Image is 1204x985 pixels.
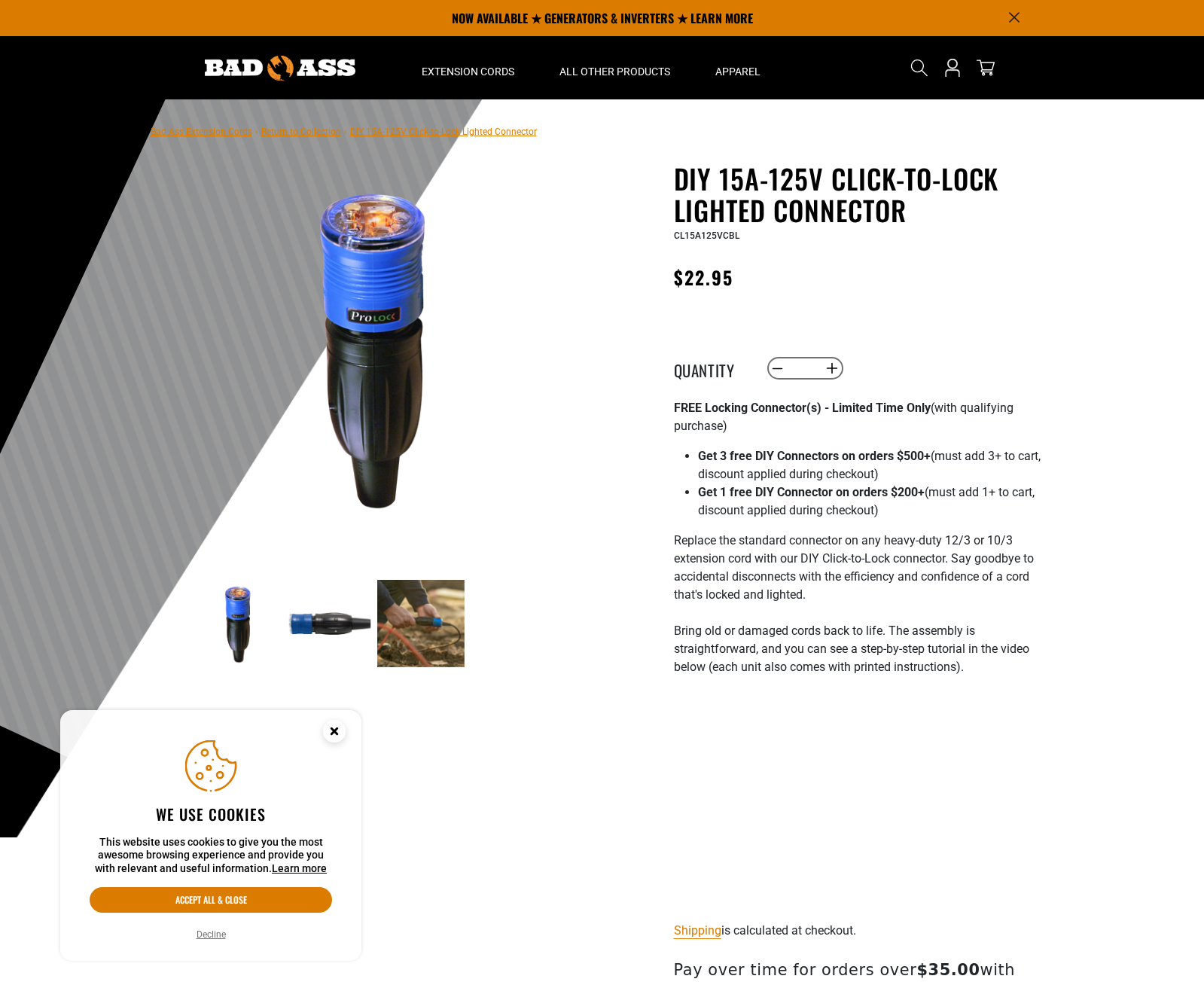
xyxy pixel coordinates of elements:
[205,56,355,81] img: Bad Ass Extension Cords
[151,122,537,140] nav: breadcrumbs
[674,706,1043,914] iframe: Bad Ass DIY Locking Cord - Instructions
[693,36,783,99] summary: Apparel
[674,163,1043,226] h1: DIY 15A-125V Click-to-Lock Lighted Connector
[674,401,931,415] strong: FREE Locking Connector(s) - Limited Time Only
[255,127,258,137] span: ›
[344,127,347,137] span: ›
[907,56,931,80] summary: Search
[674,920,1043,941] div: is calculated at checkout.
[90,836,332,876] p: This website uses cookies to give you the most awesome browsing experience and provide you with r...
[261,127,341,137] a: Return to Collection
[674,401,1013,433] span: (with qualifying purchase)
[192,927,230,942] button: Decline
[674,230,739,241] span: CL15A125VCBL
[674,532,1043,694] p: Replace the standard connector on any heavy-duty 12/3 or 10/3 extension cord with our DIY Click-t...
[674,923,721,938] a: Shipping
[350,127,537,137] span: DIY 15A-125V Click-to-Lock Lighted Connector
[399,36,537,99] summary: Extension Cords
[715,65,761,78] span: Apparel
[60,710,361,962] aside: Cookie Consent
[698,485,925,499] strong: Get 1 free DIY Connector on orders $200+
[698,485,1035,517] span: (must add 1+ to cart, discount applied during checkout)
[151,127,252,137] a: Bad Ass Extension Cords
[537,36,693,99] summary: All Other Products
[272,862,327,874] a: Learn more
[698,449,1041,481] span: (must add 3+ to cart, discount applied during checkout)
[559,65,670,78] span: All Other Products
[90,804,332,824] h2: We use cookies
[422,65,514,78] span: Extension Cords
[674,358,749,378] label: Quantity
[90,887,332,913] button: Accept all & close
[674,264,733,291] span: $22.95
[698,449,931,463] strong: Get 3 free DIY Connectors on orders $500+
